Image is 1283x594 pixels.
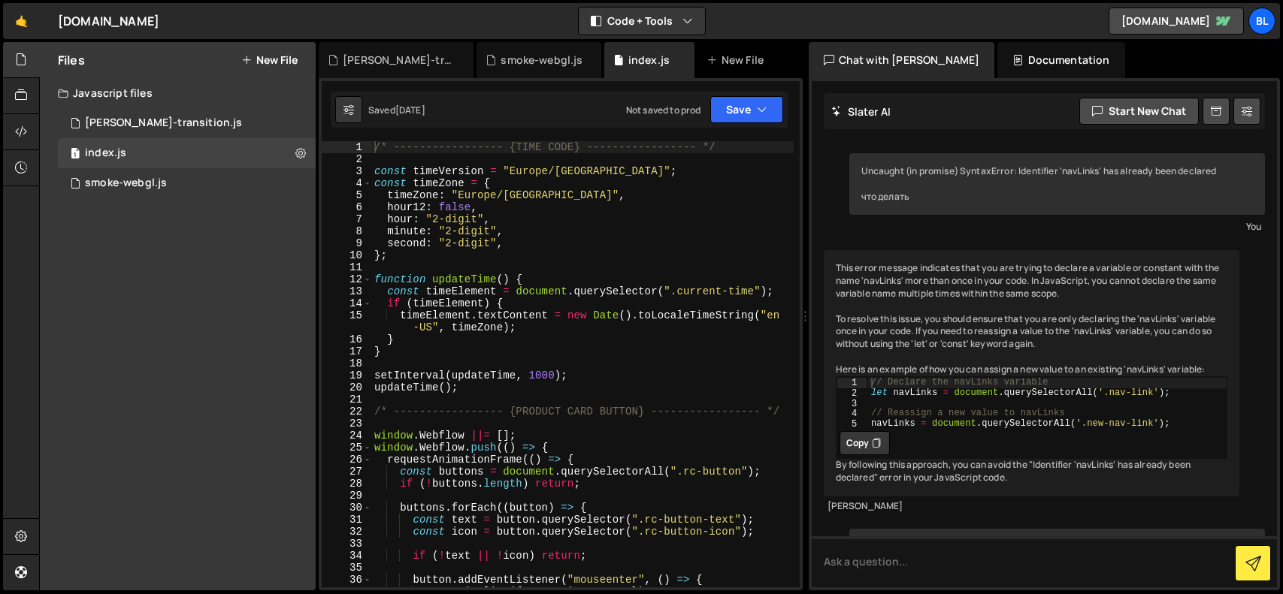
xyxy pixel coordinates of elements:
[322,201,372,213] div: 6
[395,104,425,116] div: [DATE]
[368,104,425,116] div: Saved
[322,574,372,586] div: 36
[322,285,372,297] div: 13
[322,177,372,189] div: 4
[322,393,372,406] div: 21
[322,478,372,490] div: 28
[322,309,372,333] div: 15
[322,249,372,261] div: 10
[3,3,40,39] a: 🤙
[58,168,316,198] div: 13815/35070.js
[837,409,867,419] div: 4
[579,8,705,35] button: Code + Tools
[58,108,316,138] div: 13815/35666.js
[997,42,1124,78] div: Documentation
[849,153,1266,215] div: Uncaught (in promise) SyntaxError: Identifier 'navLinks' has already been declared что делать
[1079,98,1199,125] button: Start new chat
[1248,8,1275,35] a: BL
[626,104,701,116] div: Not saved to prod
[840,431,890,455] button: Copy
[322,430,372,442] div: 24
[322,237,372,249] div: 9
[85,146,126,160] div: index.js
[322,225,372,237] div: 8
[322,502,372,514] div: 30
[322,514,372,526] div: 31
[40,78,316,108] div: Javascript files
[58,52,85,68] h2: Files
[58,12,159,30] div: [DOMAIN_NAME]
[710,96,783,123] button: Save
[322,381,372,393] div: 20
[824,250,1240,496] div: This error message indicates that you are trying to declare a variable or constant with the name ...
[853,219,1262,234] div: You
[322,562,372,574] div: 35
[322,357,372,369] div: 18
[322,333,372,345] div: 16
[322,550,372,562] div: 34
[322,213,372,225] div: 7
[322,345,372,357] div: 17
[241,54,298,66] button: New File
[71,149,80,161] span: 1
[322,261,372,273] div: 11
[322,442,372,454] div: 25
[322,466,372,478] div: 27
[322,526,372,538] div: 32
[322,369,372,381] div: 19
[322,538,372,550] div: 33
[1109,8,1244,35] a: [DOMAIN_NAME]
[837,419,867,430] div: 5
[322,490,372,502] div: 29
[837,378,867,388] div: 1
[322,189,372,201] div: 5
[628,53,670,68] div: index.js
[849,529,1266,565] div: пиши на рус
[322,141,372,153] div: 1
[831,104,891,119] h2: Slater AI
[322,418,372,430] div: 23
[322,165,372,177] div: 3
[828,500,1236,513] div: [PERSON_NAME]
[837,398,867,409] div: 3
[85,116,242,130] div: [PERSON_NAME]-transition.js
[322,273,372,285] div: 12
[322,454,372,466] div: 26
[809,42,995,78] div: Chat with [PERSON_NAME]
[837,387,867,398] div: 2
[343,53,455,68] div: [PERSON_NAME]-transition.js
[322,153,372,165] div: 2
[58,138,316,168] div: 13815/35065.js
[85,176,167,190] div: smoke-webgl.js
[322,297,372,309] div: 14
[501,53,582,68] div: smoke-webgl.js
[322,406,372,418] div: 22
[707,53,770,68] div: New File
